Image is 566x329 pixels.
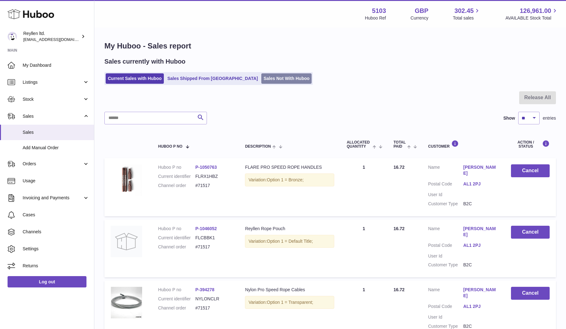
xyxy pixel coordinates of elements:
[463,181,498,187] a: AL1 2PJ
[245,145,271,149] span: Description
[428,181,463,189] dt: Postal Code
[267,177,304,182] span: Option 1 = Bronze;
[23,161,83,167] span: Orders
[511,164,550,177] button: Cancel
[428,242,463,250] dt: Postal Code
[158,244,195,250] dt: Channel order
[158,183,195,189] dt: Channel order
[505,7,558,21] a: 126,961.00 AVAILABLE Stock Total
[111,287,142,319] img: 51031642085188.png
[267,300,313,305] span: Option 1 = Transparent;
[453,15,481,21] span: Total sales
[158,145,182,149] span: Huboo P no
[8,276,86,287] a: Log out
[23,229,89,235] span: Channels
[428,164,463,178] dt: Name
[245,296,334,309] div: Variation:
[428,201,463,207] dt: Customer Type
[454,7,474,15] span: 302.45
[23,31,80,43] div: Reyllen ltd.
[23,79,83,85] span: Listings
[463,262,498,268] dd: B2C
[393,165,404,170] span: 16.72
[505,15,558,21] span: AVAILABLE Stock Total
[267,239,313,244] span: Option 1 = Default Title;
[158,235,195,241] dt: Current identifier
[428,192,463,198] dt: User Id
[428,262,463,268] dt: Customer Type
[106,73,164,84] a: Current Sales with Huboo
[23,263,89,269] span: Returns
[245,173,334,186] div: Variation:
[411,15,429,21] div: Currency
[195,296,232,302] dd: NYLONCLR
[428,287,463,300] dt: Name
[347,140,371,149] span: ALLOCATED Quantity
[511,140,550,149] div: Action / Status
[23,145,89,151] span: Add Manual Order
[453,7,481,21] a: 302.45 Total sales
[23,37,92,42] span: [EMAIL_ADDRESS][DOMAIN_NAME]
[195,165,217,170] a: P-1050763
[365,15,386,21] div: Huboo Ref
[428,303,463,311] dt: Postal Code
[23,178,89,184] span: Usage
[428,140,498,149] div: Customer
[393,140,406,149] span: Total paid
[463,303,498,309] a: AL1 2PJ
[393,226,404,231] span: 16.72
[428,314,463,320] dt: User Id
[428,226,463,239] dt: Name
[195,235,232,241] dd: FLCBBK1
[104,57,186,66] h2: Sales currently with Huboo
[195,287,214,292] a: P-394278
[543,115,556,121] span: entries
[511,287,550,300] button: Cancel
[415,7,428,15] strong: GBP
[23,129,89,135] span: Sales
[195,244,232,250] dd: #71517
[23,212,89,218] span: Cases
[158,305,195,311] dt: Channel order
[503,115,515,121] label: Show
[245,235,334,248] div: Variation:
[245,287,334,293] div: Nylon Pro Speed Rope Cables
[165,73,260,84] a: Sales Shipped From [GEOGRAPHIC_DATA]
[463,164,498,176] a: [PERSON_NAME]
[261,73,312,84] a: Sales Not With Huboo
[245,226,334,232] div: Reyllen Rope Pouch
[463,287,498,299] a: [PERSON_NAME]
[23,96,83,102] span: Stock
[463,201,498,207] dd: B2C
[23,195,83,201] span: Invoicing and Payments
[341,219,387,277] td: 1
[520,7,551,15] span: 126,961.00
[195,226,217,231] a: P-1046052
[195,183,232,189] dd: #71517
[341,158,387,216] td: 1
[104,41,556,51] h1: My Huboo - Sales report
[463,242,498,248] a: AL1 2PJ
[23,62,89,68] span: My Dashboard
[111,226,142,257] img: no-photo.jpg
[158,296,195,302] dt: Current identifier
[158,173,195,179] dt: Current identifier
[195,173,232,179] dd: FLRX1HBZ
[111,164,142,196] img: 51031751803490.jpg
[393,287,404,292] span: 16.72
[245,164,334,170] div: FLARE PRO SPEED ROPE HANDLES
[23,246,89,252] span: Settings
[158,226,195,232] dt: Huboo P no
[428,253,463,259] dt: User Id
[195,305,232,311] dd: #71517
[463,226,498,238] a: [PERSON_NAME]
[158,287,195,293] dt: Huboo P no
[23,113,83,119] span: Sales
[372,7,386,15] strong: 5103
[158,164,195,170] dt: Huboo P no
[8,32,17,41] img: reyllen@reyllen.com
[511,226,550,239] button: Cancel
